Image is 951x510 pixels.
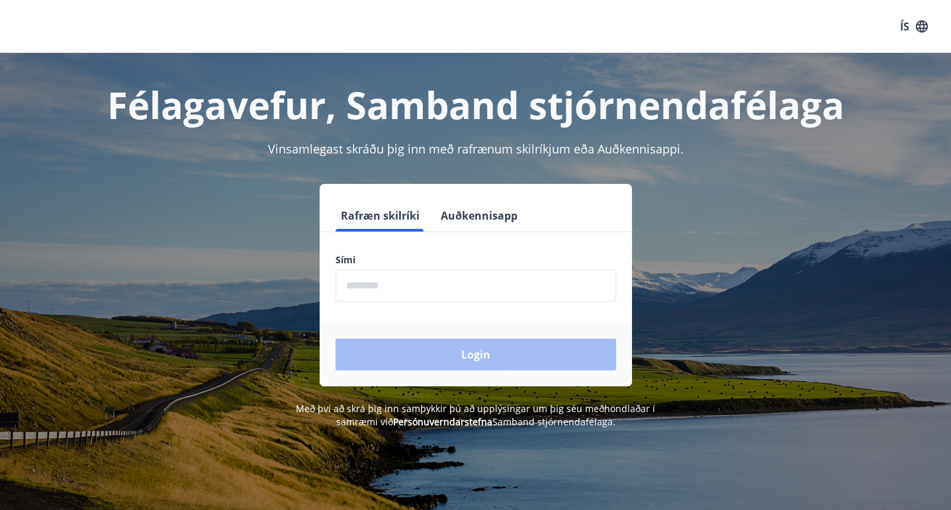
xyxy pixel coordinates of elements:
h1: Félagavefur, Samband stjórnendafélaga [16,79,935,130]
button: Auðkennisapp [435,200,523,232]
span: Með því að skrá þig inn samþykkir þú að upplýsingar um þig séu meðhöndlaðar í samræmi við Samband... [296,402,655,428]
button: Rafræn skilríki [336,200,425,232]
span: Vinsamlegast skráðu þig inn með rafrænum skilríkjum eða Auðkennisappi. [268,141,684,157]
a: Persónuverndarstefna [393,415,492,428]
button: ÍS [893,15,935,38]
label: Sími [336,253,616,267]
